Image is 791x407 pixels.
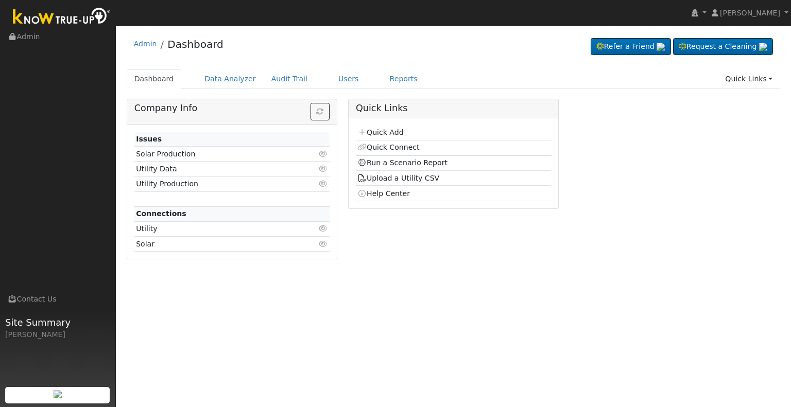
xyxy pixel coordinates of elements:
td: Utility [134,221,298,236]
a: Quick Links [717,69,780,89]
a: Dashboard [127,69,182,89]
a: Audit Trail [264,69,315,89]
span: [PERSON_NAME] [720,9,780,17]
a: Run a Scenario Report [357,158,448,167]
a: Quick Connect [357,143,419,151]
div: [PERSON_NAME] [5,329,110,340]
img: retrieve [759,43,767,51]
i: Click to view [319,240,328,247]
a: Quick Add [357,128,403,136]
a: Refer a Friend [591,38,671,56]
a: Request a Cleaning [673,38,773,56]
i: Click to view [319,165,328,172]
img: retrieve [657,43,665,51]
h5: Quick Links [356,103,551,114]
td: Solar [134,237,298,252]
a: Reports [382,69,425,89]
i: Click to view [319,225,328,232]
a: Upload a Utility CSV [357,174,439,182]
a: Users [331,69,367,89]
img: Know True-Up [8,6,116,29]
h5: Company Info [134,103,330,114]
td: Utility Production [134,176,298,191]
strong: Issues [136,135,162,143]
td: Utility Data [134,162,298,176]
i: Click to view [319,150,328,157]
span: Site Summary [5,315,110,329]
a: Admin [134,40,157,48]
td: Solar Production [134,147,298,162]
img: retrieve [54,390,62,398]
a: Data Analyzer [197,69,264,89]
a: Help Center [357,189,410,198]
a: Dashboard [167,38,223,50]
strong: Connections [136,209,186,218]
i: Click to view [319,180,328,187]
